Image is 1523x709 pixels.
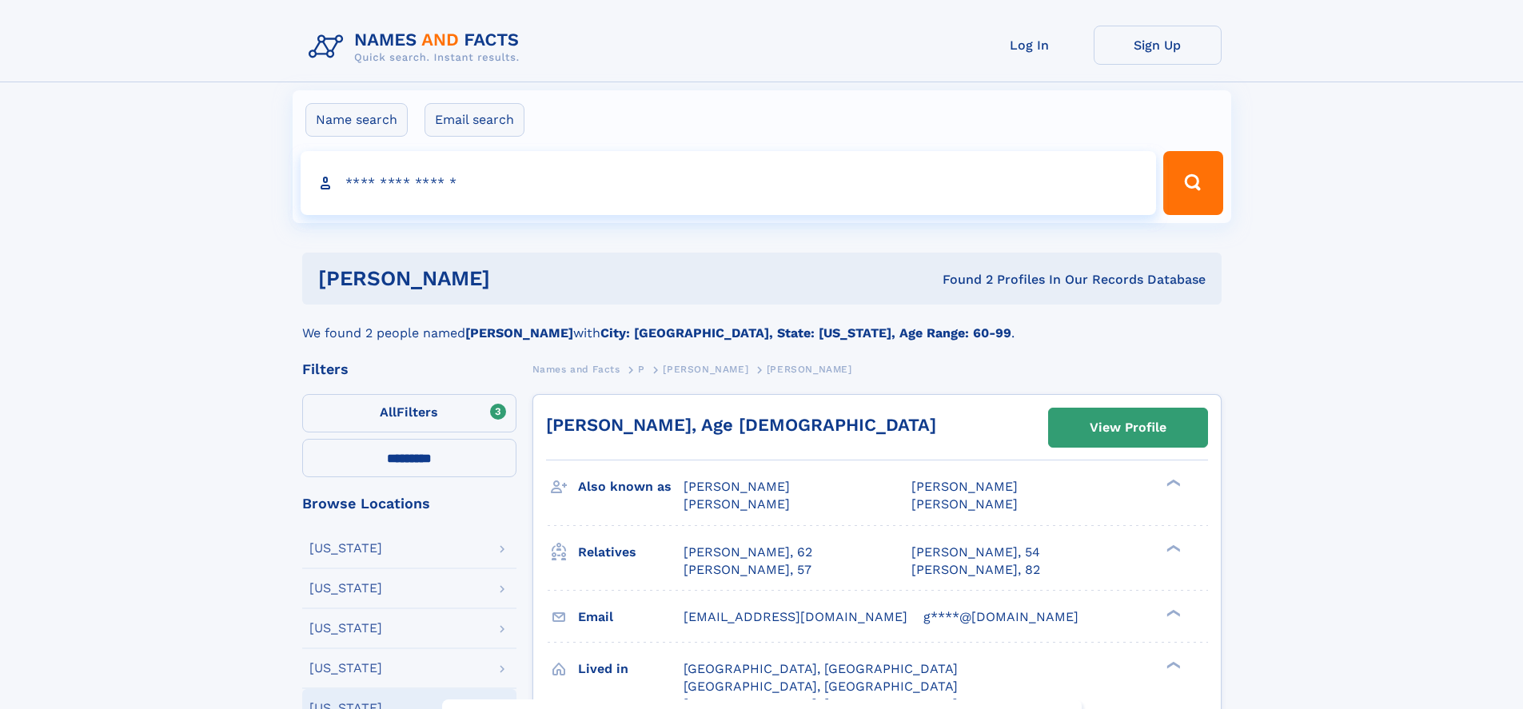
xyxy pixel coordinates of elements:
[465,325,573,341] b: [PERSON_NAME]
[302,496,516,511] div: Browse Locations
[684,496,790,512] span: [PERSON_NAME]
[1090,409,1166,446] div: View Profile
[305,103,408,137] label: Name search
[684,544,812,561] a: [PERSON_NAME], 62
[663,364,748,375] span: [PERSON_NAME]
[309,542,382,555] div: [US_STATE]
[532,359,620,379] a: Names and Facts
[716,271,1206,289] div: Found 2 Profiles In Our Records Database
[380,404,397,420] span: All
[302,26,532,69] img: Logo Names and Facts
[309,662,382,675] div: [US_STATE]
[684,661,958,676] span: [GEOGRAPHIC_DATA], [GEOGRAPHIC_DATA]
[546,415,936,435] a: [PERSON_NAME], Age [DEMOGRAPHIC_DATA]
[1049,408,1207,447] a: View Profile
[302,362,516,376] div: Filters
[966,26,1094,65] a: Log In
[309,622,382,635] div: [US_STATE]
[1162,607,1182,618] div: ❯
[309,582,382,595] div: [US_STATE]
[638,359,645,379] a: P
[578,655,684,683] h3: Lived in
[911,496,1018,512] span: [PERSON_NAME]
[578,473,684,500] h3: Also known as
[684,561,811,579] a: [PERSON_NAME], 57
[684,679,958,694] span: [GEOGRAPHIC_DATA], [GEOGRAPHIC_DATA]
[1162,543,1182,553] div: ❯
[911,544,1040,561] a: [PERSON_NAME], 54
[600,325,1011,341] b: City: [GEOGRAPHIC_DATA], State: [US_STATE], Age Range: 60-99
[684,479,790,494] span: [PERSON_NAME]
[638,364,645,375] span: P
[1162,659,1182,670] div: ❯
[318,269,716,289] h1: [PERSON_NAME]
[302,394,516,432] label: Filters
[1094,26,1222,65] a: Sign Up
[911,561,1040,579] a: [PERSON_NAME], 82
[302,305,1222,343] div: We found 2 people named with .
[663,359,748,379] a: [PERSON_NAME]
[1163,151,1222,215] button: Search Button
[425,103,524,137] label: Email search
[911,479,1018,494] span: [PERSON_NAME]
[767,364,852,375] span: [PERSON_NAME]
[578,539,684,566] h3: Relatives
[684,609,907,624] span: [EMAIL_ADDRESS][DOMAIN_NAME]
[301,151,1157,215] input: search input
[1162,478,1182,488] div: ❯
[578,603,684,631] h3: Email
